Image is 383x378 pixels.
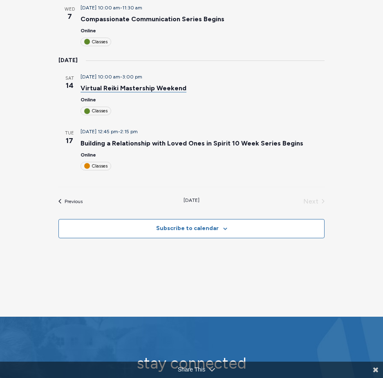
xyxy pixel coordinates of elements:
span: Online [81,152,96,158]
button: Subscribe to calendar [156,225,219,232]
time: [DATE] [58,56,78,65]
time: - [81,74,142,80]
span: Online [81,28,96,34]
span: 2:15 pm [120,129,138,134]
a: Previous Events [58,197,83,206]
span: Wed [58,6,81,13]
span: 14 [58,80,81,91]
span: 17 [58,135,81,146]
time: - [81,129,138,134]
span: 7 [58,11,81,22]
span: 11:30 am [122,5,142,11]
a: Compassionate Communication Series Begins [81,15,224,23]
div: Classes [81,38,111,46]
h2: stay connected [57,355,327,372]
div: Classes [81,162,111,170]
span: 3:00 pm [122,74,142,80]
time: - [81,5,142,11]
span: [DATE] 10:00 am [81,5,120,11]
a: Virtual Reiki Mastership Weekend [81,84,186,92]
div: Classes [81,107,111,115]
a: Building a Relationship with Loved Ones in Spirit 10 Week Series Begins [81,139,303,148]
span: Sat [58,75,81,82]
span: [DATE] 10:00 am [81,74,120,80]
span: [DATE] 12:45 pm [81,129,118,134]
span: Tue [58,130,81,137]
span: Previous [65,198,83,205]
a: Click to select today's date [184,197,199,206]
span: Online [81,97,96,103]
